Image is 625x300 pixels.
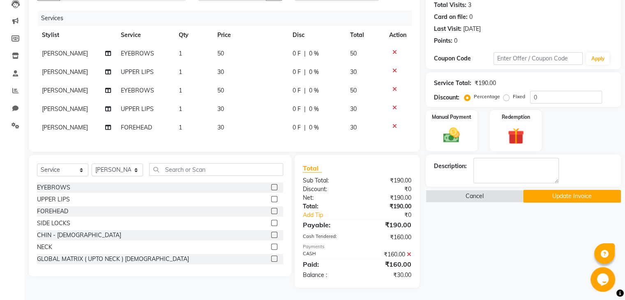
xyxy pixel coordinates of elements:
[434,54,494,63] div: Coupon Code
[303,243,411,250] div: Payments
[297,185,357,194] div: Discount:
[297,259,357,269] div: Paid:
[297,194,357,202] div: Net:
[293,86,301,95] span: 0 F
[350,87,357,94] span: 50
[434,13,468,21] div: Card on file:
[293,49,301,58] span: 0 F
[217,87,224,94] span: 50
[304,86,306,95] span: |
[37,219,70,228] div: SIDE LOCKS
[121,87,154,94] span: EYEBROWS
[434,162,467,171] div: Description:
[121,68,154,76] span: UPPER LIPS
[357,220,417,230] div: ₹190.00
[350,50,357,57] span: 50
[357,202,417,211] div: ₹190.00
[309,123,319,132] span: 0 %
[304,68,306,76] span: |
[357,271,417,279] div: ₹30.00
[367,211,417,219] div: ₹0
[293,123,301,132] span: 0 F
[309,86,319,95] span: 0 %
[502,113,530,121] label: Redemption
[174,26,212,44] th: Qty
[454,37,457,45] div: 0
[179,105,182,113] span: 1
[309,68,319,76] span: 0 %
[357,194,417,202] div: ₹190.00
[434,79,471,88] div: Service Total:
[293,68,301,76] span: 0 F
[37,183,70,192] div: EYEBROWS
[37,255,189,263] div: GLOBAL MATRIX ( UPTO NECK ) [DEMOGRAPHIC_DATA]
[42,105,88,113] span: [PERSON_NAME]
[149,163,283,176] input: Search or Scan
[357,233,417,242] div: ₹160.00
[304,49,306,58] span: |
[350,124,357,131] span: 30
[38,11,417,26] div: Services
[434,1,466,9] div: Total Visits:
[432,113,471,121] label: Manual Payment
[42,50,88,57] span: [PERSON_NAME]
[309,105,319,113] span: 0 %
[357,250,417,259] div: ₹160.00
[426,190,524,203] button: Cancel
[350,105,357,113] span: 30
[217,50,224,57] span: 50
[590,267,617,292] iframe: chat widget
[304,105,306,113] span: |
[179,50,182,57] span: 1
[116,26,174,44] th: Service
[288,26,345,44] th: Disc
[297,202,357,211] div: Total:
[384,26,411,44] th: Action
[297,250,357,259] div: CASH
[345,26,384,44] th: Total
[474,93,500,100] label: Percentage
[297,176,357,185] div: Sub Total:
[179,87,182,94] span: 1
[121,124,152,131] span: FOREHEAD
[297,271,357,279] div: Balance :
[304,123,306,132] span: |
[469,13,473,21] div: 0
[503,126,529,146] img: _gift.svg
[303,164,322,173] span: Total
[297,211,367,219] a: Add Tip
[293,105,301,113] span: 0 F
[217,68,224,76] span: 30
[42,68,88,76] span: [PERSON_NAME]
[475,79,496,88] div: ₹190.00
[37,231,121,240] div: CHIN - [DEMOGRAPHIC_DATA]
[42,124,88,131] span: [PERSON_NAME]
[297,220,357,230] div: Payable:
[434,93,459,102] div: Discount:
[309,49,319,58] span: 0 %
[179,68,182,76] span: 1
[37,26,116,44] th: Stylist
[357,259,417,269] div: ₹160.00
[357,185,417,194] div: ₹0
[297,233,357,242] div: Cash Tendered:
[179,124,182,131] span: 1
[37,207,68,216] div: FOREHEAD
[434,25,461,33] div: Last Visit:
[37,195,70,204] div: UPPER LIPS
[463,25,481,33] div: [DATE]
[523,190,621,203] button: Update Invoice
[494,52,583,65] input: Enter Offer / Coupon Code
[121,50,154,57] span: EYEBROWS
[212,26,288,44] th: Price
[468,1,471,9] div: 3
[434,37,452,45] div: Points:
[37,243,52,252] div: NECK
[217,124,224,131] span: 30
[217,105,224,113] span: 30
[350,68,357,76] span: 30
[438,126,465,145] img: _cash.svg
[513,93,525,100] label: Fixed
[121,105,154,113] span: UPPER LIPS
[586,53,609,65] button: Apply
